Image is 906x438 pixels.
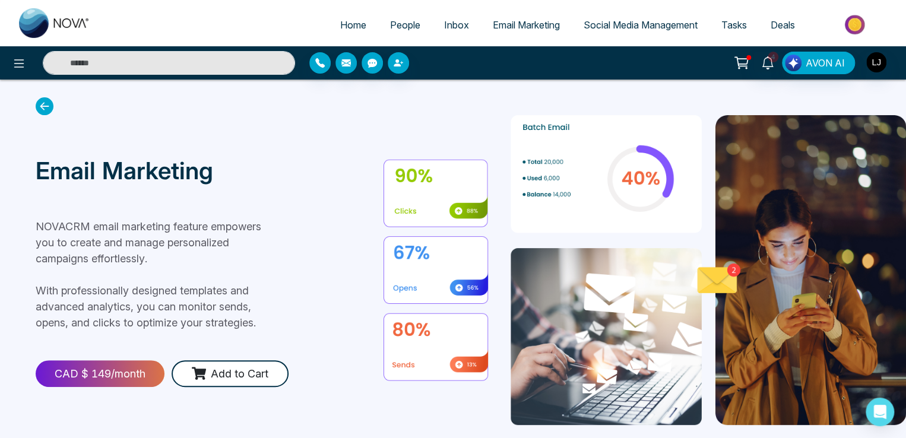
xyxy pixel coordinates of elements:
span: Inbox [444,19,469,31]
span: Home [340,19,366,31]
a: Inbox [432,14,481,36]
img: User Avatar [866,52,886,72]
span: Email Marketing [493,19,560,31]
span: 4 [768,52,778,62]
span: Social Media Management [584,19,698,31]
a: 4 [753,52,782,72]
a: Tasks [709,14,759,36]
div: Open Intercom Messenger [866,398,894,426]
a: Email Marketing [481,14,572,36]
span: Deals [771,19,795,31]
a: Home [328,14,378,36]
p: Email Marketing [36,153,384,189]
span: People [390,19,420,31]
a: Social Media Management [572,14,709,36]
button: AVON AI [782,52,855,74]
img: Market-place.gif [813,11,899,38]
button: Add to Cart [172,360,289,387]
a: People [378,14,432,36]
p: NOVACRM email marketing feature empowers you to create and manage personalized campaigns effortle... [36,218,279,331]
span: Tasks [721,19,747,31]
a: Deals [759,14,807,36]
img: Nova CRM Logo [19,8,90,38]
div: CAD $ 149 /month [36,360,164,387]
img: Lead Flow [785,55,802,71]
img: file not found [384,115,906,425]
span: AVON AI [806,56,845,70]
